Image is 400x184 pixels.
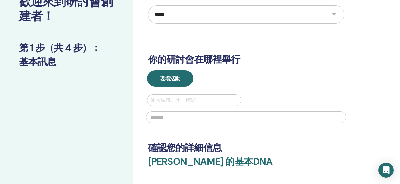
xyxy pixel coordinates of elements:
div: 開啟 Intercom Messenger [378,163,394,178]
font: [PERSON_NAME] [148,155,224,168]
font: 第 1 步（共 4 步） [19,42,91,54]
font: 基本DNA [235,155,273,168]
font: ： [91,42,101,54]
font: 的 [225,155,234,168]
font: 基本訊息 [19,55,56,68]
button: 現場活動 [147,70,193,87]
font: 你的研討會在哪裡舉行 [148,53,240,66]
font: 現場活動 [160,75,180,82]
font: 確認您的詳細信息 [148,141,222,154]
